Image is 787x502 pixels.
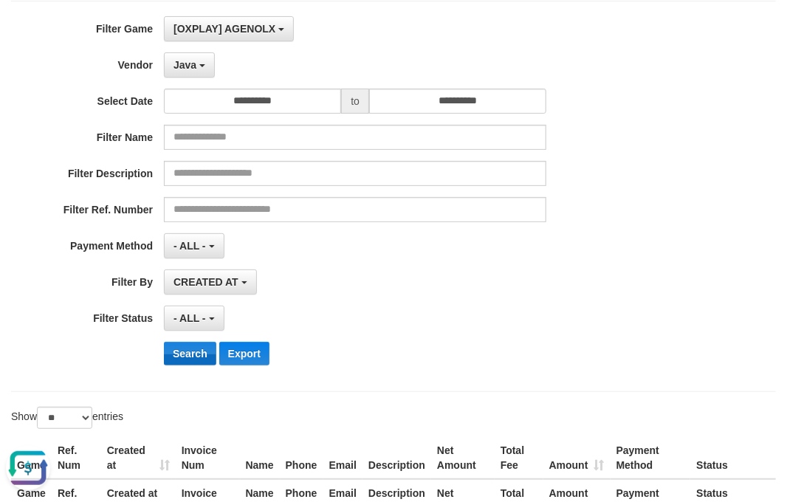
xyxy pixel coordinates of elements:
[362,437,431,479] th: Description
[495,437,543,479] th: Total Fee
[219,342,269,365] button: Export
[11,437,52,479] th: Game
[611,437,691,479] th: Payment Method
[173,59,196,71] span: Java
[164,342,216,365] button: Search
[431,437,495,479] th: Net Amount
[176,437,240,479] th: Invoice Num
[240,437,280,479] th: Name
[173,240,206,252] span: - ALL -
[164,16,294,41] button: [OXPLAY] AGENOLX
[164,52,215,78] button: Java
[11,407,123,429] label: Show entries
[37,407,92,429] select: Showentries
[690,437,776,479] th: Status
[543,437,611,479] th: Amount
[52,437,101,479] th: Ref. Num
[101,437,176,479] th: Created at
[173,23,275,35] span: [OXPLAY] AGENOLX
[323,437,362,479] th: Email
[164,233,224,258] button: - ALL -
[164,306,224,331] button: - ALL -
[164,269,257,295] button: CREATED AT
[173,312,206,324] span: - ALL -
[6,6,50,50] button: Open LiveChat chat widget
[341,89,369,114] span: to
[173,276,238,288] span: CREATED AT
[280,437,323,479] th: Phone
